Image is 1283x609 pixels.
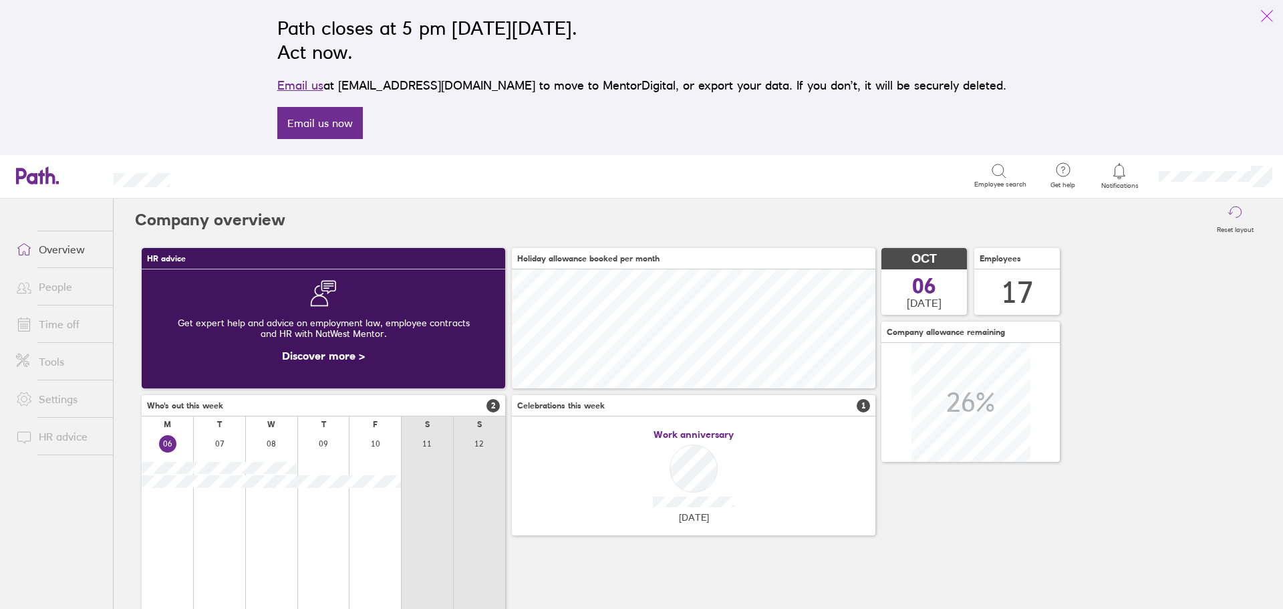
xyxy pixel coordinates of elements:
[135,199,285,241] h2: Company overview
[654,429,734,440] span: Work anniversary
[147,401,223,410] span: Who's out this week
[1209,199,1262,241] button: Reset layout
[5,311,113,338] a: Time off
[907,297,942,309] span: [DATE]
[267,420,275,429] div: W
[980,254,1021,263] span: Employees
[1098,162,1141,190] a: Notifications
[912,275,936,297] span: 06
[857,399,870,412] span: 1
[206,169,240,181] div: Search
[477,420,482,429] div: S
[277,76,1006,95] p: at [EMAIL_ADDRESS][DOMAIN_NAME] to move to MentorDigital, or export your data. If you don’t, it w...
[5,273,113,300] a: People
[1001,275,1033,310] div: 17
[5,236,113,263] a: Overview
[887,328,1005,337] span: Company allowance remaining
[277,78,323,92] a: Email us
[486,399,500,412] span: 2
[5,348,113,375] a: Tools
[517,401,605,410] span: Celebrations this week
[152,307,494,350] div: Get expert help and advice on employment law, employee contracts and HR with NatWest Mentor.
[679,512,709,523] span: [DATE]
[5,423,113,450] a: HR advice
[147,254,186,263] span: HR advice
[5,386,113,412] a: Settings
[277,16,1006,64] h2: Path closes at 5 pm [DATE][DATE]. Act now.
[425,420,430,429] div: S
[517,254,660,263] span: Holiday allowance booked per month
[373,420,378,429] div: F
[164,420,171,429] div: M
[321,420,326,429] div: T
[1209,222,1262,234] label: Reset layout
[911,252,937,266] span: OCT
[1041,181,1085,189] span: Get help
[282,349,365,362] a: Discover more >
[974,180,1026,189] span: Employee search
[277,107,363,139] a: Email us now
[1098,182,1141,190] span: Notifications
[217,420,222,429] div: T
